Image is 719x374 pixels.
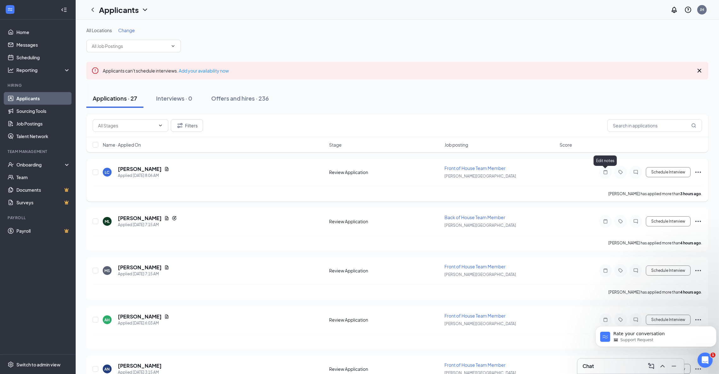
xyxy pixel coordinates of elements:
[118,313,162,320] h5: [PERSON_NAME]
[118,222,177,228] div: Applied [DATE] 7:15 AM
[8,215,69,220] div: Payroll
[560,142,572,148] span: Score
[103,142,141,148] span: Name · Applied On
[583,363,594,370] h3: Chat
[607,119,702,132] input: Search in applications
[118,264,162,271] h5: [PERSON_NAME]
[669,361,679,371] button: Minimize
[61,7,67,13] svg: Collapse
[694,267,702,274] svg: Ellipses
[16,92,70,105] a: Applicants
[602,268,609,273] svg: Note
[329,267,441,274] div: Review Application
[98,122,155,129] input: All Stages
[608,289,702,295] p: [PERSON_NAME] has applied more than .
[118,27,135,33] span: Change
[164,167,169,172] svg: Document
[8,161,14,168] svg: UserCheck
[16,51,70,64] a: Scheduling
[16,130,70,143] a: Talent Network
[632,268,640,273] svg: ChatInactive
[694,218,702,225] svg: Ellipses
[444,313,506,318] span: Front of House Team Member
[696,67,703,74] svg: Cross
[444,223,516,228] span: [PERSON_NAME][GEOGRAPHIC_DATA]
[89,6,96,14] a: ChevronLeft
[632,219,640,224] svg: ChatInactive
[700,7,704,12] div: JH
[329,317,441,323] div: Review Application
[211,94,269,102] div: Offers and hires · 236
[602,170,609,175] svg: Note
[16,117,70,130] a: Job Postings
[16,184,70,196] a: DocumentsCrown
[16,361,61,368] div: Switch to admin view
[92,43,168,50] input: All Job Postings
[16,225,70,237] a: PayrollCrown
[164,216,169,221] svg: Document
[329,218,441,225] div: Review Application
[444,264,506,269] span: Front of House Team Member
[158,123,163,128] svg: ChevronDown
[16,171,70,184] a: Team
[444,142,468,148] span: Job posting
[658,361,668,371] button: ChevronUp
[8,149,69,154] div: Team Management
[617,219,624,224] svg: Tag
[329,142,342,148] span: Stage
[8,83,69,88] div: Hiring
[105,219,110,224] div: ML
[91,67,99,74] svg: Error
[118,215,162,222] h5: [PERSON_NAME]
[444,165,506,171] span: Front of House Team Member
[93,94,137,102] div: Applications · 27
[444,214,505,220] span: Back of House Team Member
[444,321,516,326] span: [PERSON_NAME][GEOGRAPHIC_DATA]
[647,362,655,370] svg: ComposeMessage
[16,67,71,73] div: Reporting
[118,320,169,326] div: Applied [DATE] 6:03 AM
[118,172,169,179] div: Applied [DATE] 8:06 AM
[670,6,678,14] svg: Notifications
[646,216,691,226] button: Schedule Interview
[632,170,640,175] svg: ChatInactive
[176,122,184,129] svg: Filter
[329,169,441,175] div: Review Application
[444,272,516,277] span: [PERSON_NAME][GEOGRAPHIC_DATA]
[670,362,678,370] svg: Minimize
[105,170,110,175] div: LC
[8,361,14,368] svg: Settings
[103,68,229,73] span: Applicants can't schedule interviews.
[617,170,624,175] svg: Tag
[646,266,691,276] button: Schedule Interview
[172,216,177,221] svg: Reapply
[608,191,702,196] p: [PERSON_NAME] has applied more than .
[171,119,203,132] button: Filter Filters
[646,361,656,371] button: ComposeMessage
[680,290,701,295] b: 4 hours ago
[16,161,65,168] div: Onboarding
[99,4,139,15] h1: Applicants
[444,362,506,368] span: Front of House Team Member
[16,26,70,38] a: Home
[179,68,229,73] a: Add your availability now
[680,241,701,245] b: 4 hours ago
[8,67,14,73] svg: Analysis
[329,366,441,372] div: Review Application
[694,365,702,373] svg: Ellipses
[684,6,692,14] svg: QuestionInfo
[141,6,149,14] svg: ChevronDown
[608,240,702,246] p: [PERSON_NAME] has applied more than .
[118,166,162,172] h5: [PERSON_NAME]
[164,265,169,270] svg: Document
[593,313,719,357] iframe: Intercom notifications message
[7,6,13,13] svg: WorkstreamLogo
[171,44,176,49] svg: ChevronDown
[118,271,169,277] div: Applied [DATE] 7:15 AM
[680,191,701,196] b: 3 hours ago
[104,268,110,273] div: MS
